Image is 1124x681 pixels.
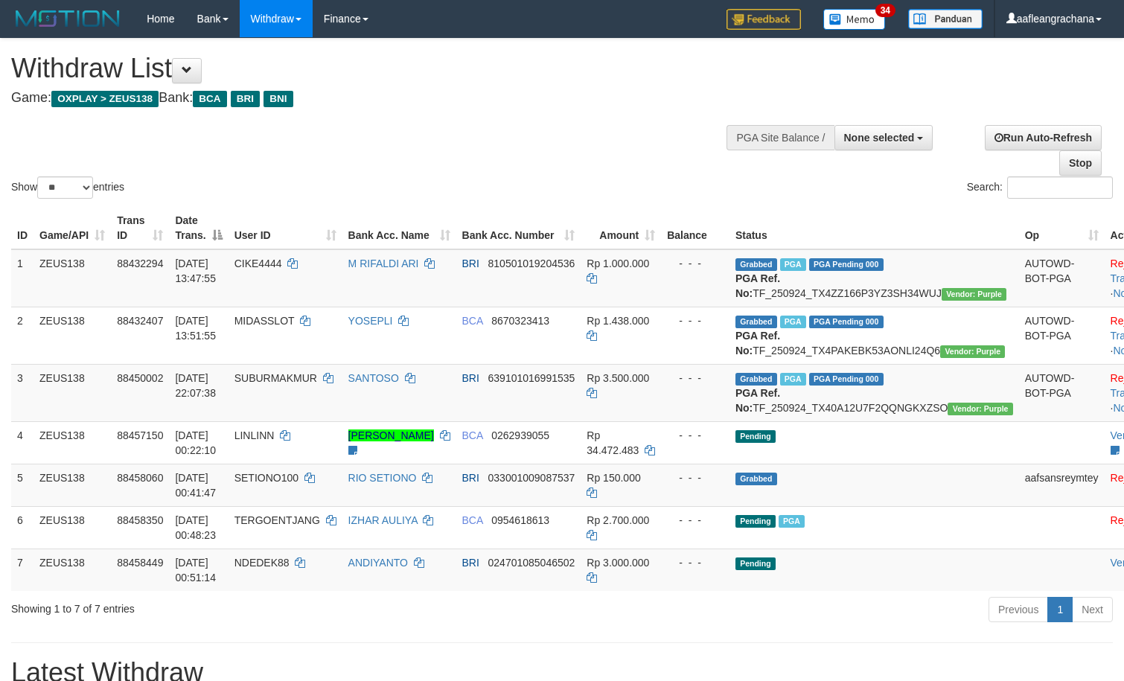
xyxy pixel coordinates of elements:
[11,506,33,549] td: 6
[780,373,806,386] span: Marked by aafpengsreynich
[727,9,801,30] img: Feedback.jpg
[169,207,228,249] th: Date Trans.: activate to sort column descending
[491,514,549,526] span: Copy 0954618613 to clipboard
[735,330,780,357] b: PGA Ref. No:
[587,472,640,484] span: Rp 150.000
[33,249,111,307] td: ZEUS138
[587,315,649,327] span: Rp 1.438.000
[667,256,724,271] div: - - -
[11,249,33,307] td: 1
[1047,597,1073,622] a: 1
[823,9,886,30] img: Button%20Memo.svg
[779,515,805,528] span: Marked by aafsolysreylen
[735,373,777,386] span: Grabbed
[581,207,661,249] th: Amount: activate to sort column ascending
[809,258,884,271] span: PGA Pending
[175,372,216,399] span: [DATE] 22:07:38
[940,345,1005,358] span: Vendor URL: https://trx4.1velocity.biz
[729,307,1019,364] td: TF_250924_TX4PAKEBK53AONLI24Q6
[488,557,575,569] span: Copy 024701085046502 to clipboard
[729,207,1019,249] th: Status
[661,207,729,249] th: Balance
[667,428,724,443] div: - - -
[117,557,163,569] span: 88458449
[234,472,298,484] span: SETIONO100
[11,549,33,591] td: 7
[264,91,293,107] span: BNI
[667,371,724,386] div: - - -
[735,557,776,570] span: Pending
[33,464,111,506] td: ZEUS138
[1019,464,1105,506] td: aafsansreymtey
[11,421,33,464] td: 4
[948,403,1012,415] span: Vendor URL: https://trx4.1velocity.biz
[234,429,275,441] span: LINLINN
[488,472,575,484] span: Copy 033001009087537 to clipboard
[348,429,434,441] a: [PERSON_NAME]
[809,373,884,386] span: PGA Pending
[11,54,735,83] h1: Withdraw List
[342,207,456,249] th: Bank Acc. Name: activate to sort column ascending
[462,372,479,384] span: BRI
[462,429,483,441] span: BCA
[234,557,290,569] span: NDEDEK88
[1019,364,1105,421] td: AUTOWD-BOT-PGA
[33,207,111,249] th: Game/API: activate to sort column ascending
[348,472,417,484] a: RIO SETIONO
[175,472,216,499] span: [DATE] 00:41:47
[875,4,895,17] span: 34
[11,91,735,106] h4: Game: Bank:
[488,258,575,269] span: Copy 810501019204536 to clipboard
[729,249,1019,307] td: TF_250924_TX4ZZ166P3YZ3SH34WUJ
[117,429,163,441] span: 88457150
[11,364,33,421] td: 3
[462,258,479,269] span: BRI
[33,421,111,464] td: ZEUS138
[1019,249,1105,307] td: AUTOWD-BOT-PGA
[587,514,649,526] span: Rp 2.700.000
[231,91,260,107] span: BRI
[462,557,479,569] span: BRI
[667,555,724,570] div: - - -
[780,316,806,328] span: Marked by aaftrukkakada
[587,372,649,384] span: Rp 3.500.000
[193,91,226,107] span: BCA
[175,514,216,541] span: [DATE] 00:48:23
[33,364,111,421] td: ZEUS138
[462,315,483,327] span: BCA
[462,472,479,484] span: BRI
[667,313,724,328] div: - - -
[234,315,295,327] span: MIDASSLOT
[844,132,915,144] span: None selected
[735,272,780,299] b: PGA Ref. No:
[117,472,163,484] span: 88458060
[985,125,1102,150] a: Run Auto-Refresh
[33,506,111,549] td: ZEUS138
[587,258,649,269] span: Rp 1.000.000
[33,549,111,591] td: ZEUS138
[348,315,393,327] a: YOSEPLI
[11,307,33,364] td: 2
[729,364,1019,421] td: TF_250924_TX40A12U7F2QQNGKXZSO
[348,514,418,526] a: IZHAR AULIYA
[488,372,575,384] span: Copy 639101016991535 to clipboard
[1019,307,1105,364] td: AUTOWD-BOT-PGA
[348,372,399,384] a: SANTOSO
[175,557,216,584] span: [DATE] 00:51:14
[175,315,216,342] span: [DATE] 13:51:55
[117,372,163,384] span: 88450002
[348,258,419,269] a: M RIFALDI ARI
[989,597,1048,622] a: Previous
[667,470,724,485] div: - - -
[1059,150,1102,176] a: Stop
[348,557,408,569] a: ANDIYANTO
[587,557,649,569] span: Rp 3.000.000
[456,207,581,249] th: Bank Acc. Number: activate to sort column ascending
[735,515,776,528] span: Pending
[11,7,124,30] img: MOTION_logo.png
[735,258,777,271] span: Grabbed
[51,91,159,107] span: OXPLAY > ZEUS138
[1072,597,1113,622] a: Next
[735,473,777,485] span: Grabbed
[37,176,93,199] select: Showentries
